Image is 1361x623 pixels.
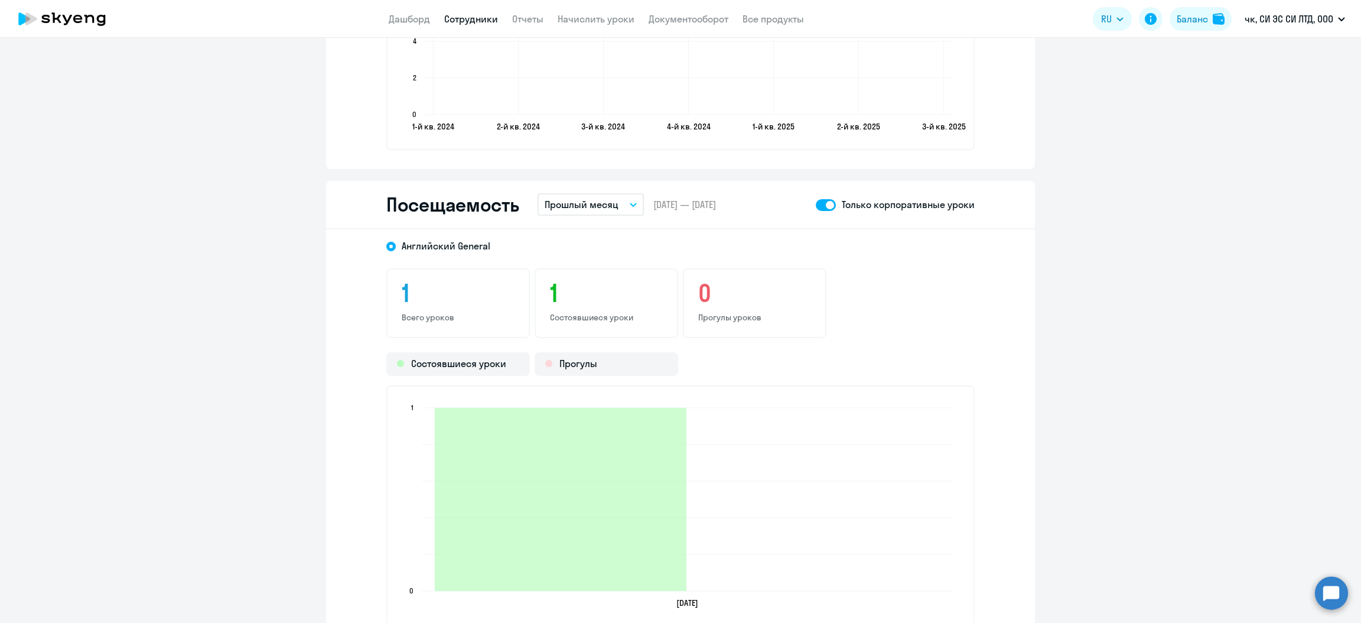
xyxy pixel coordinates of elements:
[1101,12,1112,26] span: RU
[550,279,663,307] h3: 1
[743,13,804,25] a: Все продукты
[550,312,663,323] p: Состоявшиеся уроки
[753,121,795,132] text: 1-й кв. 2025
[545,197,618,212] p: Прошлый месяц
[413,73,416,82] text: 2
[581,121,625,132] text: 3-й кв. 2024
[922,121,966,132] text: 3-й кв. 2025
[409,586,413,595] text: 0
[386,193,519,216] h2: Посещаемость
[535,352,678,376] div: Прогулы
[667,121,711,132] text: 4-й кв. 2024
[512,13,543,25] a: Отчеты
[1093,7,1132,31] button: RU
[412,110,416,119] text: 0
[538,193,644,216] button: Прошлый месяц
[402,312,515,323] p: Всего уроков
[676,598,698,608] text: [DATE]
[842,197,975,212] p: Только корпоративные уроки
[698,279,811,307] h3: 0
[558,13,634,25] a: Начислить уроки
[444,13,498,25] a: Сотрудники
[413,37,416,46] text: 4
[649,13,728,25] a: Документооборот
[497,121,540,132] text: 2-й кв. 2024
[1213,13,1225,25] img: balance
[1239,5,1351,33] button: чк, СИ ЭС СИ ЛТД, ООО
[653,198,716,211] span: [DATE] — [DATE]
[402,239,490,252] span: Английский General
[837,121,880,132] text: 2-й кв. 2025
[402,279,515,307] h3: 1
[1177,12,1208,26] div: Баланс
[412,121,454,132] text: 1-й кв. 2024
[386,352,530,376] div: Состоявшиеся уроки
[1170,7,1232,31] button: Балансbalance
[435,408,686,591] path: 2025-07-01T21:00:00.000Z Состоявшиеся уроки 1
[411,403,413,412] text: 1
[389,13,430,25] a: Дашборд
[1245,12,1333,26] p: чк, СИ ЭС СИ ЛТД, ООО
[698,312,811,323] p: Прогулы уроков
